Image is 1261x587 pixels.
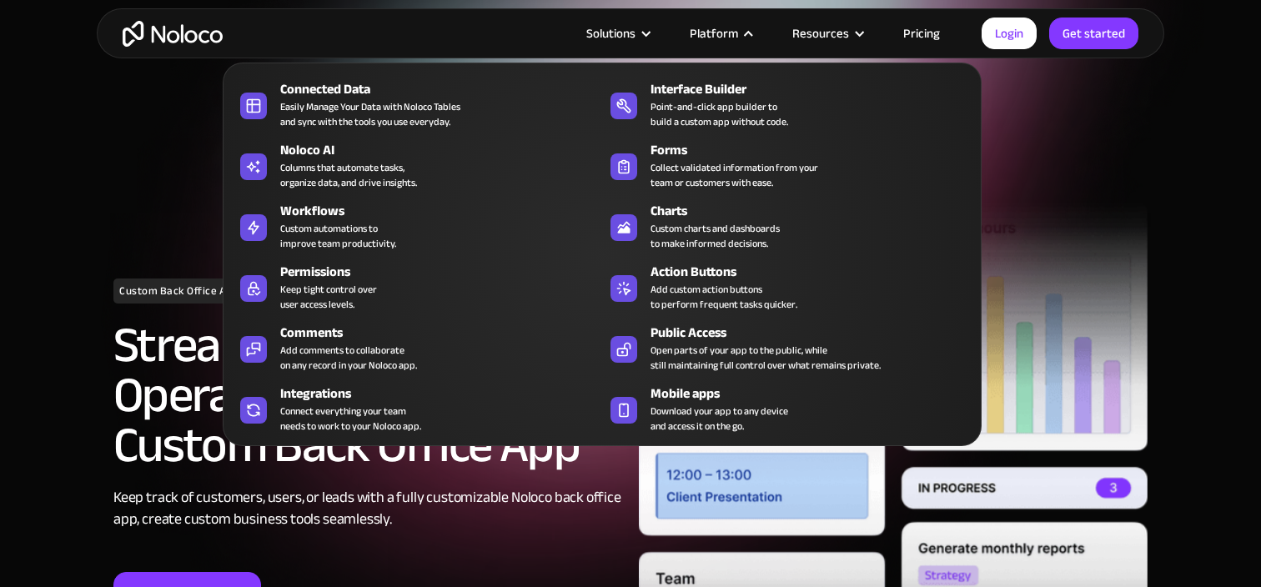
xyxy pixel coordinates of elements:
div: Connect everything your team needs to work to your Noloco app. [280,404,421,434]
div: Custom charts and dashboards to make informed decisions. [651,221,780,251]
div: Integrations [280,384,610,404]
nav: Platform [223,39,982,446]
div: Keep tight control over user access levels. [280,282,377,312]
a: Get started [1049,18,1138,49]
div: Resources [771,23,882,44]
div: Public Access [651,323,980,343]
a: Public AccessOpen parts of your app to the public, whilestill maintaining full control over what ... [602,319,972,376]
a: Interface BuilderPoint-and-click app builder tobuild a custom app without code. [602,76,972,133]
a: CommentsAdd comments to collaborateon any record in your Noloco app. [232,319,602,376]
div: Point-and-click app builder to build a custom app without code. [651,99,788,129]
span: Download your app to any device and access it on the go. [651,404,788,434]
a: Login [982,18,1037,49]
a: FormsCollect validated information from yourteam or customers with ease. [602,137,972,193]
a: Pricing [882,23,961,44]
div: Charts [651,201,980,221]
h2: Streamline Business Operations with a Custom Back Office App [113,320,622,470]
a: Noloco AIColumns that automate tasks,organize data, and drive insights. [232,137,602,193]
a: IntegrationsConnect everything your teamneeds to work to your Noloco app. [232,380,602,437]
a: ChartsCustom charts and dashboardsto make informed decisions. [602,198,972,254]
a: WorkflowsCustom automations toimprove team productivity. [232,198,602,254]
div: Solutions [586,23,636,44]
div: Action Buttons [651,262,980,282]
a: PermissionsKeep tight control overuser access levels. [232,258,602,315]
div: Platform [690,23,738,44]
div: Keep track of customers, users, or leads with a fully customizable Noloco back office app, create... [113,487,622,530]
div: Open parts of your app to the public, while still maintaining full control over what remains priv... [651,343,881,373]
div: Platform [669,23,771,44]
a: Action ButtonsAdd custom action buttonsto perform frequent tasks quicker. [602,258,972,315]
a: Connected DataEasily Manage Your Data with Noloco Tablesand sync with the tools you use everyday. [232,76,602,133]
div: Easily Manage Your Data with Noloco Tables and sync with the tools you use everyday. [280,99,460,129]
div: Noloco AI [280,140,610,160]
div: Collect validated information from your team or customers with ease. [651,160,818,190]
div: Add comments to collaborate on any record in your Noloco app. [280,343,417,373]
div: Add custom action buttons to perform frequent tasks quicker. [651,282,797,312]
div: Mobile apps [651,384,980,404]
div: Permissions [280,262,610,282]
div: Custom automations to improve team productivity. [280,221,396,251]
div: Columns that automate tasks, organize data, and drive insights. [280,160,417,190]
div: Resources [792,23,849,44]
div: Connected Data [280,79,610,99]
div: Comments [280,323,610,343]
div: Solutions [565,23,669,44]
div: Interface Builder [651,79,980,99]
div: Workflows [280,201,610,221]
a: Mobile appsDownload your app to any deviceand access it on the go. [602,380,972,437]
h1: Custom Back Office App Builder [113,278,284,304]
a: home [123,21,223,47]
div: Forms [651,140,980,160]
